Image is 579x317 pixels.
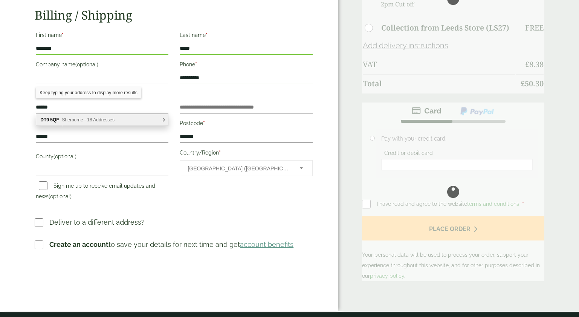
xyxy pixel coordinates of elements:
abbr: required [203,120,205,126]
span: (optional) [53,153,76,159]
label: Phone [180,59,312,72]
abbr: required [206,32,208,38]
span: Country/Region [180,160,312,176]
label: Sign me up to receive email updates and news [36,183,155,202]
div: Keep typing your address to display more results [36,87,141,98]
input: Sign me up to receive email updates and news(optional) [39,181,47,190]
p: to save your details for next time and get [49,239,293,250]
label: County [36,151,168,164]
b: 5QF [50,117,59,123]
b: DT9 [40,117,49,123]
span: (optional) [49,193,72,199]
abbr: required [219,150,221,156]
label: Company name [36,59,168,72]
span: (optional) [75,61,98,67]
div: DT9 5QF [36,114,168,126]
abbr: required [62,32,64,38]
span: Sherborne - 18 Addresses [62,117,115,123]
label: Last name [180,30,312,43]
span: United Kingdom (UK) [188,161,289,176]
p: Deliver to a different address? [49,217,145,227]
label: First name [36,30,168,43]
strong: Create an account [49,240,108,248]
h2: Billing / Shipping [35,8,313,22]
abbr: required [195,61,197,67]
abbr: required [64,120,66,126]
label: Postcode [180,118,312,131]
label: Country/Region [180,147,312,160]
a: account benefits [240,240,293,248]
